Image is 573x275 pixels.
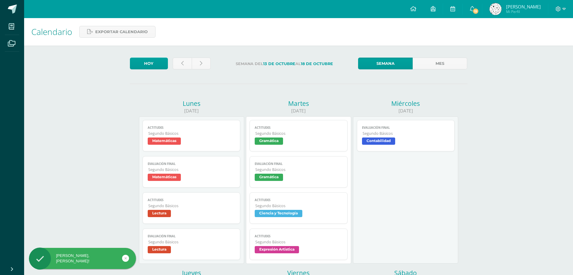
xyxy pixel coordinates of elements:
[148,137,181,145] span: Matemáticas
[143,229,241,260] a: Evaluación finalSegundo BásicosLectura
[139,108,244,114] div: [DATE]
[255,203,342,208] span: Segundo Básicos
[143,120,241,151] a: ActitudesSegundo BásicosMatemáticas
[255,137,283,145] span: Gramática
[31,26,72,37] span: Calendario
[362,137,395,145] span: Contabilidad
[255,239,342,245] span: Segundo Básicos
[353,99,458,108] div: Miércoles
[255,162,342,166] span: Evaluación final
[363,131,450,136] span: Segundo Básicos
[148,126,235,130] span: Actitudes
[250,229,348,260] a: ACTITUDESSegundo BásicosExpresión Artistica
[148,162,235,166] span: Evaluación final
[246,99,351,108] div: Martes
[358,58,413,69] a: Semana
[472,8,479,14] span: 15
[148,131,235,136] span: Segundo Básicos
[148,234,235,238] span: Evaluación final
[255,174,283,181] span: Gramática
[250,120,348,151] a: ActitudesSegundo BásicosGramática
[250,156,348,188] a: Evaluación finalSegundo BásicosGramática
[130,58,168,69] a: Hoy
[250,192,348,224] a: ActitudesSegundo BásicosCiencia y Tecnología
[490,3,502,15] img: 1b8f44602b6039d5df3e61ab106562c8.png
[148,174,181,181] span: Matemáticas
[216,58,353,70] label: Semana del al
[357,120,455,151] a: Evaluación FinalSegundo BásicosContabilidad
[139,99,244,108] div: Lunes
[255,246,299,253] span: Expresión Artistica
[148,239,235,245] span: Segundo Básicos
[148,203,235,208] span: Segundo Básicos
[246,108,351,114] div: [DATE]
[255,210,302,217] span: Ciencia y Tecnología
[353,108,458,114] div: [DATE]
[29,253,136,264] div: [PERSON_NAME], [PERSON_NAME]!
[263,62,295,66] strong: 13 de Octubre
[95,26,148,37] span: Exportar calendario
[255,167,342,172] span: Segundo Básicos
[506,9,541,14] span: Mi Perfil
[413,58,467,69] a: Mes
[143,192,241,224] a: ActitudesSegundo BásicosLectura
[255,198,342,202] span: Actitudes
[255,126,342,130] span: Actitudes
[143,156,241,188] a: Evaluación finalSegundo BásicosMatemáticas
[506,4,541,10] span: [PERSON_NAME]
[255,131,342,136] span: Segundo Básicos
[148,198,235,202] span: Actitudes
[148,246,171,253] span: Lectura
[255,234,342,238] span: ACTITUDES
[148,167,235,172] span: Segundo Básicos
[301,62,333,66] strong: 18 de Octubre
[148,210,171,217] span: Lectura
[79,26,156,38] a: Exportar calendario
[362,126,450,130] span: Evaluación Final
